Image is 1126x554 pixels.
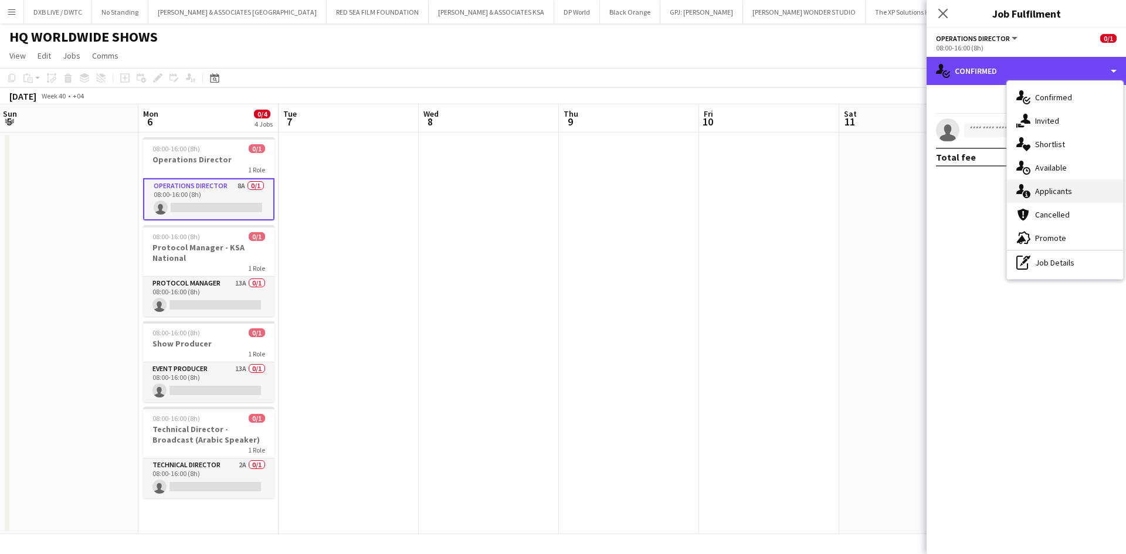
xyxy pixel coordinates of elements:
[143,225,274,317] app-job-card: 08:00-16:00 (8h)0/1Protocol Manager - KSA National1 RoleProtocol Manager13A0/108:00-16:00 (8h)
[327,1,429,23] button: RED SEA FILM FOUNDATION
[936,34,1019,43] button: Operations Director
[600,1,660,23] button: Black Orange
[249,328,265,337] span: 0/1
[936,34,1010,43] span: Operations Director
[143,338,274,349] h3: Show Producer
[92,1,148,23] button: No Standing
[152,414,200,423] span: 08:00-16:00 (8h)
[281,115,297,128] span: 7
[1035,92,1072,103] span: Confirmed
[5,48,30,63] a: View
[249,414,265,423] span: 0/1
[255,120,273,128] div: 4 Jobs
[143,362,274,402] app-card-role: Event Producer13A0/108:00-16:00 (8h)
[927,6,1126,21] h3: Job Fulfilment
[143,108,158,119] span: Mon
[143,321,274,402] app-job-card: 08:00-16:00 (8h)0/1Show Producer1 RoleEvent Producer13A0/108:00-16:00 (8h)
[143,424,274,445] h3: Technical Director - Broadcast (Arabic Speaker)
[63,50,80,61] span: Jobs
[554,1,600,23] button: DP World
[429,1,554,23] button: [PERSON_NAME] & ASSOCIATES KSA
[564,108,578,119] span: Thu
[248,349,265,358] span: 1 Role
[936,151,976,163] div: Total fee
[562,115,578,128] span: 9
[248,165,265,174] span: 1 Role
[38,50,51,61] span: Edit
[39,91,68,100] span: Week 40
[152,328,200,337] span: 08:00-16:00 (8h)
[936,43,1117,52] div: 08:00-16:00 (8h)
[927,57,1126,85] div: Confirmed
[148,1,327,23] button: [PERSON_NAME] & ASSOCIATES [GEOGRAPHIC_DATA]
[702,115,713,128] span: 10
[844,108,857,119] span: Sat
[9,50,26,61] span: View
[9,28,158,46] h1: HQ WORLDWIDE SHOWS
[283,108,297,119] span: Tue
[141,115,158,128] span: 6
[3,108,17,119] span: Sun
[92,50,118,61] span: Comms
[33,48,56,63] a: Edit
[143,178,274,220] app-card-role: Operations Director8A0/108:00-16:00 (8h)
[743,1,866,23] button: [PERSON_NAME] WONDER STUDIO
[842,115,857,128] span: 11
[248,264,265,273] span: 1 Role
[58,48,85,63] a: Jobs
[1007,251,1123,274] div: Job Details
[143,137,274,220] app-job-card: 08:00-16:00 (8h)0/1Operations Director1 RoleOperations Director8A0/108:00-16:00 (8h)
[249,144,265,153] span: 0/1
[143,242,274,263] h3: Protocol Manager - KSA National
[143,277,274,317] app-card-role: Protocol Manager13A0/108:00-16:00 (8h)
[1035,139,1065,149] span: Shortlist
[1035,186,1072,196] span: Applicants
[1,115,17,128] span: 5
[87,48,123,63] a: Comms
[422,115,439,128] span: 8
[152,144,200,153] span: 08:00-16:00 (8h)
[143,407,274,498] app-job-card: 08:00-16:00 (8h)0/1Technical Director - Broadcast (Arabic Speaker)1 RoleTechnical Director2A0/108...
[660,1,743,23] button: GPJ: [PERSON_NAME]
[1035,115,1059,126] span: Invited
[423,108,439,119] span: Wed
[9,90,36,102] div: [DATE]
[152,232,200,241] span: 08:00-16:00 (8h)
[866,1,947,23] button: The XP Solutions KSA
[1035,209,1070,220] span: Cancelled
[1100,34,1117,43] span: 0/1
[704,108,713,119] span: Fri
[143,458,274,498] app-card-role: Technical Director2A0/108:00-16:00 (8h)
[24,1,92,23] button: DXB LIVE / DWTC
[249,232,265,241] span: 0/1
[254,110,270,118] span: 0/4
[73,91,84,100] div: +04
[1035,162,1067,173] span: Available
[248,446,265,454] span: 1 Role
[1035,233,1066,243] span: Promote
[143,154,274,165] h3: Operations Director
